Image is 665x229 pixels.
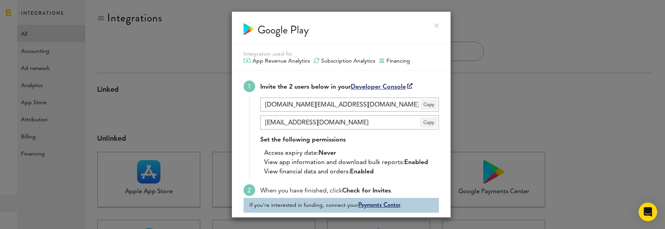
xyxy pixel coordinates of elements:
[321,58,375,65] span: Subscription Analytics
[252,58,310,65] span: App Revenue Analytics
[386,58,410,65] span: Financing
[420,117,437,128] span: Copy
[258,23,309,37] div: Google Play
[264,149,439,158] li: Access expiry date:
[260,82,439,92] div: Invite the 2 users below in your
[244,23,254,35] img: Google Play
[244,51,439,58] div: Integration used for
[342,188,391,194] span: Check for Invites
[260,137,346,143] span: Set the following permissions
[404,159,428,166] span: Enabled
[358,200,400,209] a: Payments Center
[350,169,374,175] span: Enabled
[244,198,439,213] div: If you're interested in funding, connect your .
[264,167,439,177] li: View financial data and orders:
[351,84,413,90] a: Developer Console
[260,186,439,196] div: When you have finished, click .
[420,100,437,110] span: Copy
[264,158,439,167] li: View app information and download bulk reports:
[319,150,336,156] span: Never
[639,203,657,221] div: Open Intercom Messenger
